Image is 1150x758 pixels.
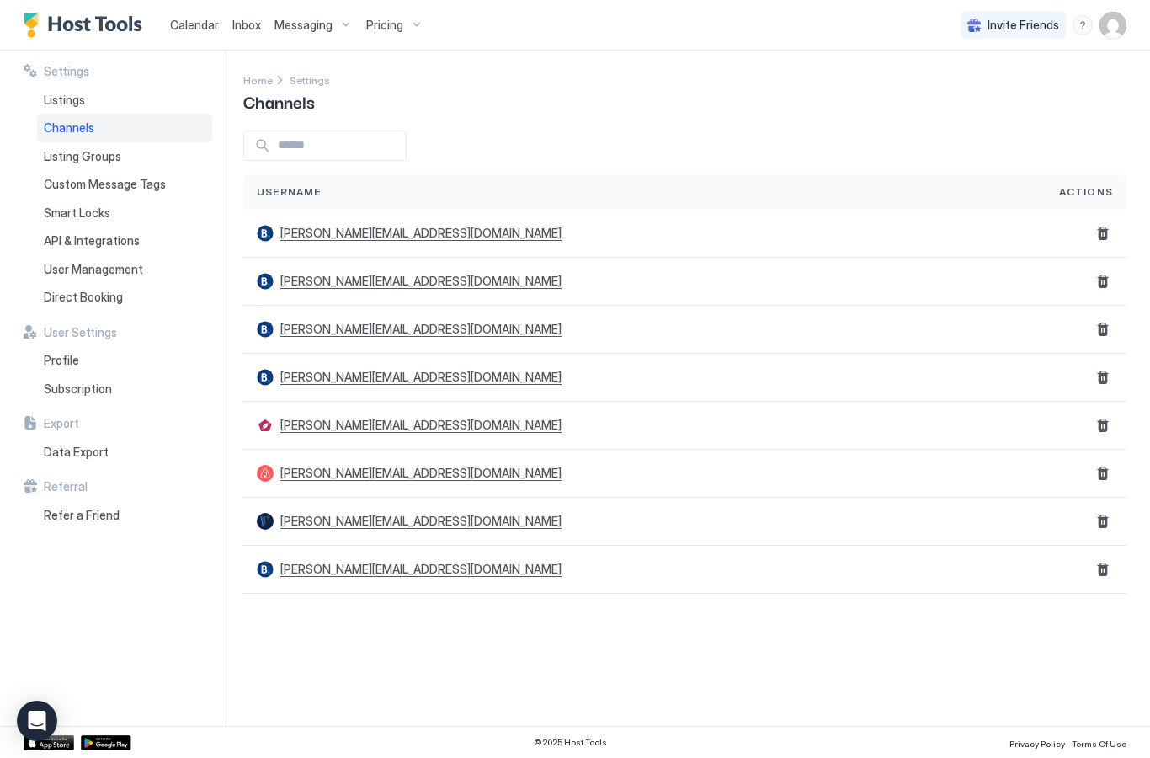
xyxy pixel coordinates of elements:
[44,382,112,397] span: Subscription
[81,735,131,750] a: Google Play Store
[988,18,1059,33] span: Invite Friends
[1093,367,1113,387] button: Delete
[44,64,89,79] span: Settings
[37,501,212,530] a: Refer a Friend
[37,142,212,171] a: Listing Groups
[37,227,212,255] a: API & Integrations
[44,149,121,164] span: Listing Groups
[44,325,117,340] span: User Settings
[271,131,406,160] input: Input Field
[290,74,330,87] span: Settings
[44,120,94,136] span: Channels
[1093,463,1113,483] button: Delete
[1093,559,1113,579] button: Delete
[37,199,212,227] a: Smart Locks
[1093,223,1113,243] button: Delete
[44,416,79,431] span: Export
[37,255,212,284] a: User Management
[534,737,607,748] span: © 2025 Host Tools
[290,71,330,88] a: Settings
[37,114,212,142] a: Channels
[243,71,273,88] div: Breadcrumb
[366,18,403,33] span: Pricing
[1072,739,1126,749] span: Terms Of Use
[44,290,123,305] span: Direct Booking
[44,93,85,108] span: Listings
[44,479,88,494] span: Referral
[24,735,74,750] a: App Store
[232,18,261,32] span: Inbox
[1093,511,1113,531] button: Delete
[44,233,140,248] span: API & Integrations
[44,262,143,277] span: User Management
[37,346,212,375] a: Profile
[243,88,315,114] span: Channels
[1059,184,1113,200] span: Actions
[37,283,212,312] a: Direct Booking
[44,508,120,523] span: Refer a Friend
[37,170,212,199] a: Custom Message Tags
[170,18,219,32] span: Calendar
[1093,415,1113,435] button: Delete
[274,18,333,33] span: Messaging
[37,86,212,115] a: Listings
[290,71,330,88] div: Breadcrumb
[243,71,273,88] a: Home
[44,206,110,221] span: Smart Locks
[44,177,166,192] span: Custom Message Tags
[1099,12,1126,39] div: User profile
[37,375,212,403] a: Subscription
[1093,271,1113,291] button: Delete
[257,184,322,200] span: Username
[1009,739,1065,749] span: Privacy Policy
[24,13,150,38] a: Host Tools Logo
[1072,734,1126,751] a: Terms Of Use
[37,438,212,467] a: Data Export
[232,16,261,34] a: Inbox
[1073,15,1093,35] div: menu
[44,445,109,460] span: Data Export
[1009,734,1065,751] a: Privacy Policy
[17,701,57,741] div: Open Intercom Messenger
[44,353,79,368] span: Profile
[1093,319,1113,339] button: Delete
[243,74,273,87] span: Home
[170,16,219,34] a: Calendar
